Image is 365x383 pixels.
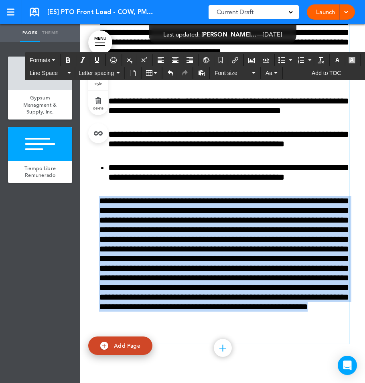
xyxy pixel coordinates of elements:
span: Last updated: [163,30,200,38]
span: Add Page [114,342,140,349]
div: — [163,31,282,37]
div: Clear formatting [314,54,328,66]
div: Insert/Edit global anchor link [199,54,213,66]
span: [ES] PTO Front Load - COW, PMW Non-Union CO ONLY [47,8,156,16]
div: Align center [168,54,182,66]
span: style [95,81,102,86]
div: Bullet list [276,54,294,66]
a: Pages [20,24,40,42]
span: Letter spacing [79,69,115,77]
div: Underline [90,54,104,66]
span: Aa [266,70,272,76]
div: Open Intercom Messenger [338,356,357,375]
span: delete [93,105,103,110]
div: Table [142,67,161,79]
div: Insert/edit airmason link [228,54,242,66]
img: add.svg [100,342,108,350]
div: Undo [164,67,177,79]
div: Superscript [138,54,151,66]
div: Italic [76,54,89,66]
div: Airmason image [245,54,258,66]
span: Tiempo Libre Remunerado [24,165,56,179]
span: [PERSON_NAME]… [201,30,257,38]
a: delete [88,91,108,115]
div: Insert/edit media [259,54,273,66]
div: Insert document [126,67,140,79]
span: Current Draft [217,6,253,18]
span: Gypsum Managment & Supply, Inc. [23,94,57,115]
div: Redo [178,67,192,79]
span: [DATE] [263,30,282,38]
a: MENU [88,30,112,55]
a: Launch [313,4,338,20]
a: Theme [40,24,60,42]
a: Add Page [88,336,152,355]
span: Font size [215,69,251,77]
div: Anchor [214,54,227,66]
div: Align left [154,54,168,66]
div: Numbered list [295,54,313,66]
div: Paste as text [195,67,208,79]
a: Tiempo Libre Remunerado [8,161,72,183]
div: Subscript [123,54,137,66]
a: Gypsum Managment & Supply, Inc. [8,90,72,120]
div: Align right [183,54,197,66]
span: Add to TOC [312,70,341,76]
